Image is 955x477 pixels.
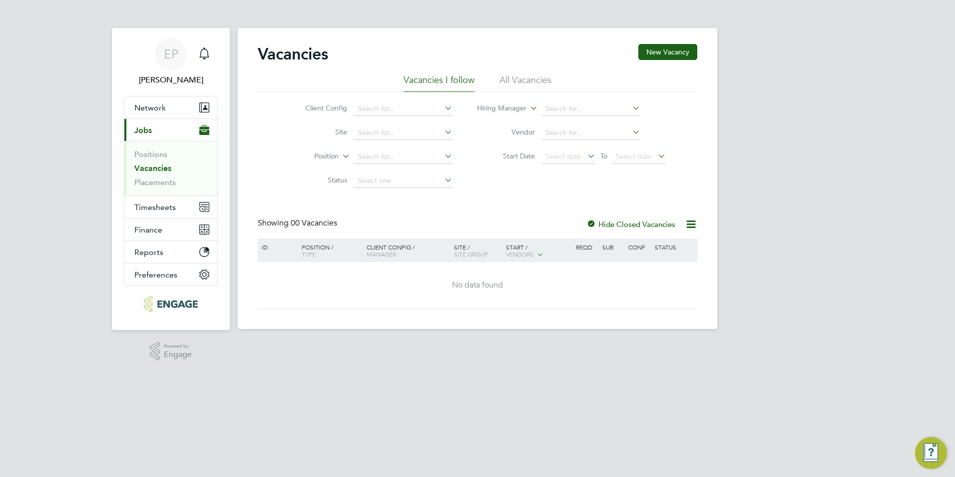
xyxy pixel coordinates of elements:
input: Search for... [354,126,453,140]
span: Network [134,103,166,112]
button: Timesheets [124,196,217,218]
span: Reports [134,247,163,257]
a: Vacancies [134,163,171,173]
div: Jobs [124,141,217,195]
div: Showing [258,218,339,228]
input: Search for... [354,102,453,116]
button: Finance [124,218,217,240]
button: Preferences [124,263,217,285]
div: No data found [259,280,696,290]
label: Hide Closed Vacancies [586,219,675,229]
label: Hiring Manager [469,103,526,113]
div: Reqd [573,238,599,255]
label: Vendor [477,127,535,136]
span: Jobs [134,125,152,135]
span: Select date [616,152,652,161]
span: Vendors [506,250,534,258]
li: Vacancies I follow [404,74,475,92]
div: Conf [626,238,652,255]
input: Search for... [542,102,640,116]
div: ID [259,238,294,255]
div: Position / [294,238,364,262]
a: EP[PERSON_NAME] [124,38,218,86]
span: Timesheets [134,202,176,212]
button: Network [124,96,217,118]
span: Select date [545,152,581,161]
span: Powered by [164,342,192,350]
span: Site Group [454,250,488,258]
input: Select one [354,174,453,188]
div: Status [652,238,696,255]
div: Client Config / [364,238,452,262]
input: Search for... [542,126,640,140]
label: Position [281,151,339,161]
a: Positions [134,149,167,159]
span: Emma Procter [124,74,218,86]
input: Search for... [354,150,453,164]
span: EP [164,47,178,60]
span: Type [302,250,316,258]
h2: Vacancies [258,44,328,64]
label: Client Config [290,103,347,112]
label: Site [290,127,347,136]
span: Engage [164,350,192,359]
div: Sub [600,238,626,255]
a: Powered byEngage [150,342,192,361]
img: carbonrecruitment-logo-retina.png [144,296,197,312]
a: Placements [134,177,176,187]
div: Site / [452,238,504,262]
span: Preferences [134,270,177,279]
li: All Vacancies [499,74,551,92]
nav: Main navigation [112,28,230,330]
span: 00 Vacancies [291,218,337,228]
span: Finance [134,225,162,234]
button: New Vacancy [638,44,697,60]
label: Status [290,175,347,184]
label: Start Date [477,151,535,160]
button: Engage Resource Center [915,437,947,469]
button: Reports [124,241,217,263]
a: Go to home page [124,296,218,312]
span: To [597,149,610,162]
div: Start / [503,238,573,263]
button: Jobs [124,119,217,141]
span: Manager [367,250,396,258]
